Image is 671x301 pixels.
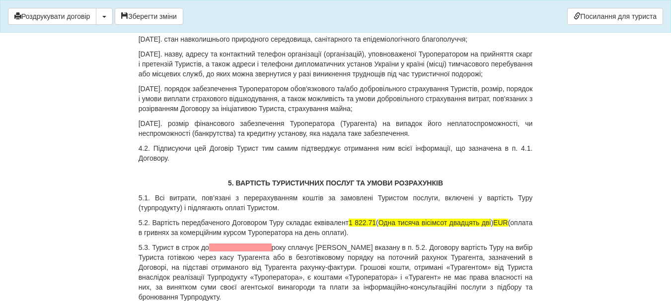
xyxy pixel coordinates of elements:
[115,8,183,25] button: Зберегти зміни
[8,8,96,25] button: Роздрукувати договір
[139,178,533,188] p: 5. ВАРТІСТЬ ТУРИСТИЧНИХ ПОСЛУГ ТА УМОВИ РОЗРАХУНКІВ
[139,119,533,138] p: [DATE]. розмір фінансового забезпечення Туроператора (Турагента) на випадок його неплатоспроможно...
[139,34,533,44] p: [DATE]. стан навколишнього природного середовища, санітарного та епідеміологічного благополуччя;
[139,49,533,79] p: [DATE]. назву, адресу та контактний телефон організації (організацій), уповноваженої Туроператоро...
[139,193,533,213] p: 5.1. Всі витрати, пов’язані з перерахуванням коштів за замовлені Туристом послуги, включені у вар...
[139,218,533,238] p: 5.2. Вартість передбаченого Договором Туру складає еквівалент ( ) (оплата в гривнях за комерційни...
[378,219,491,227] span: Одна тисяча вісімсот двадцять дві
[139,84,533,114] p: [DATE]. порядок забезпечення Туроператором обов'язкового та/або добровільного страхування Туристі...
[567,8,663,25] a: Посилання для туриста
[349,219,376,227] span: 1 822.71
[493,219,508,227] span: EUR
[139,143,533,163] p: 4.2. Підписуючи цей Договір Турист тим самим підтверджує отримання ним всієї інформації, що зазна...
